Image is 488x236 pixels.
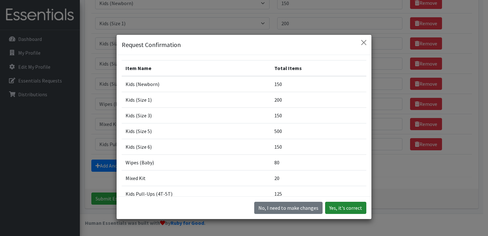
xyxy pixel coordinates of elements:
td: 150 [271,76,366,92]
td: Kids (Newborn) [122,76,271,92]
td: Kids (Size 6) [122,139,271,154]
h5: Request Confirmation [122,40,181,50]
th: Item Name [122,60,271,76]
button: No I need to make changes [254,202,323,214]
td: Kids (Size 3) [122,107,271,123]
td: 200 [271,92,366,107]
th: Total Items [271,60,366,76]
td: Wipes (Baby) [122,154,271,170]
td: 125 [271,186,366,201]
td: 150 [271,139,366,154]
td: 80 [271,154,366,170]
td: Kids Pull-Ups (4T-5T) [122,186,271,201]
td: 20 [271,170,366,186]
button: Yes, it's correct [325,202,366,214]
td: Kids (Size 5) [122,123,271,139]
td: Mixed Kit [122,170,271,186]
td: 500 [271,123,366,139]
td: Kids (Size 1) [122,92,271,107]
td: 150 [271,107,366,123]
button: Close [359,37,369,48]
